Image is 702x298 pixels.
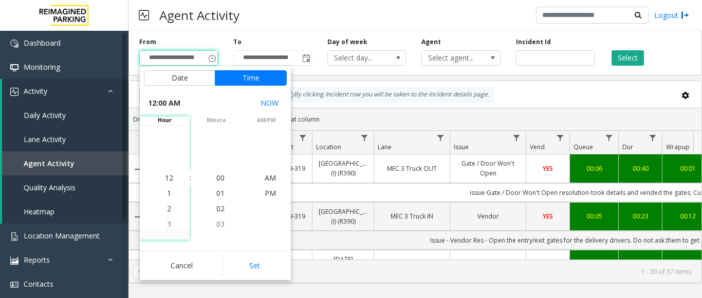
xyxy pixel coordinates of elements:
a: Vendor [456,211,520,221]
img: 'icon' [10,281,19,289]
img: 'icon' [10,39,19,48]
a: Location Filter Menu [358,131,372,145]
span: Wrapup [666,143,690,151]
a: 00:06 [576,164,612,173]
span: 02 [216,204,225,213]
button: Set [223,254,287,277]
a: Agent Activity [2,151,128,175]
span: 2 [167,204,171,213]
a: MEC 3 Truck IN [380,211,444,221]
div: Drag a column header and drop it here to group by that column [129,110,701,128]
a: I9-319 [287,164,306,173]
label: Day of week [327,37,367,47]
button: Cancel [144,254,219,277]
a: Logout [654,10,689,21]
a: Lot Filter Menu [296,131,310,145]
span: hour [140,116,190,124]
div: : [190,173,191,183]
span: Toggle popup [300,51,311,65]
span: AM/PM [241,116,291,124]
a: Issue Filter Menu [510,131,524,145]
label: Agent [421,37,441,47]
span: Monitoring [24,62,60,72]
span: 00 [216,173,225,183]
a: Queue Filter Menu [602,131,616,145]
span: Queue [574,143,593,151]
span: Select agent... [422,51,484,65]
a: [GEOGRAPHIC_DATA] (I) (R390) [319,158,367,178]
label: Incident Id [516,37,551,47]
span: Lane [378,143,392,151]
a: Dur Filter Menu [646,131,660,145]
span: Daily Activity [24,110,66,120]
div: Data table [129,131,701,260]
button: Select now [256,94,283,112]
a: Activity [2,79,128,103]
span: Vend [530,143,545,151]
span: AM [265,173,276,183]
button: Time tab [215,70,287,86]
span: Dashboard [24,38,61,48]
span: Lane Activity [24,134,66,144]
span: Quality Analysis [24,183,76,192]
span: 12 [165,173,173,183]
span: Activity [24,86,47,96]
a: Daily Activity [2,103,128,127]
span: minute [191,116,241,124]
span: Location Management [24,231,100,241]
div: By clicking Incident row you will be taken to the incident details page. [281,87,494,103]
a: Collapse Details [129,213,145,221]
a: YES [532,211,563,221]
img: pageIcon [139,3,149,28]
a: Gate / Door Won't Open [456,158,520,178]
a: [DATE] [GEOGRAPHIC_DATA] 127-54 (R390) [319,254,367,284]
span: Location [316,143,341,151]
span: PM [265,188,276,198]
a: I9-319 [287,211,306,221]
a: Vend Filter Menu [553,131,567,145]
img: 'icon' [10,256,19,265]
span: Reports [24,255,50,265]
span: 12:00 AM [148,96,180,110]
span: Toggle popup [206,51,217,65]
span: YES [543,212,553,221]
span: 01 [216,188,225,198]
a: YES [532,164,563,173]
span: Issue [454,143,469,151]
h3: Agent Activity [154,3,245,28]
a: 00:05 [576,211,612,221]
button: Date tab [144,70,215,86]
span: 03 [216,219,225,229]
a: Lane Filter Menu [434,131,448,145]
label: From [139,37,156,47]
span: Agent Activity [24,158,75,168]
a: 00:23 [625,211,656,221]
img: 'icon' [10,232,19,241]
span: 3 [167,219,171,229]
span: 1 [167,188,171,198]
img: logout [681,10,689,21]
img: 'icon' [10,64,19,72]
span: Heatmap [24,207,54,216]
span: Dur [622,143,633,151]
label: To [233,37,242,47]
span: Select day... [328,51,390,65]
a: Collapse Details [129,165,145,173]
a: [GEOGRAPHIC_DATA] (I) (R390) [319,207,367,226]
a: Heatmap [2,200,128,224]
button: Select [612,50,644,66]
span: Contacts [24,279,53,289]
span: YES [543,164,553,173]
img: 'icon' [10,88,19,96]
a: MEC 3 Truck OUT [380,164,444,173]
a: Lane Activity [2,127,128,151]
kendo-pager-info: 1 - 30 of 37 items [223,267,691,276]
a: 00:40 [625,164,656,173]
a: Quality Analysis [2,175,128,200]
